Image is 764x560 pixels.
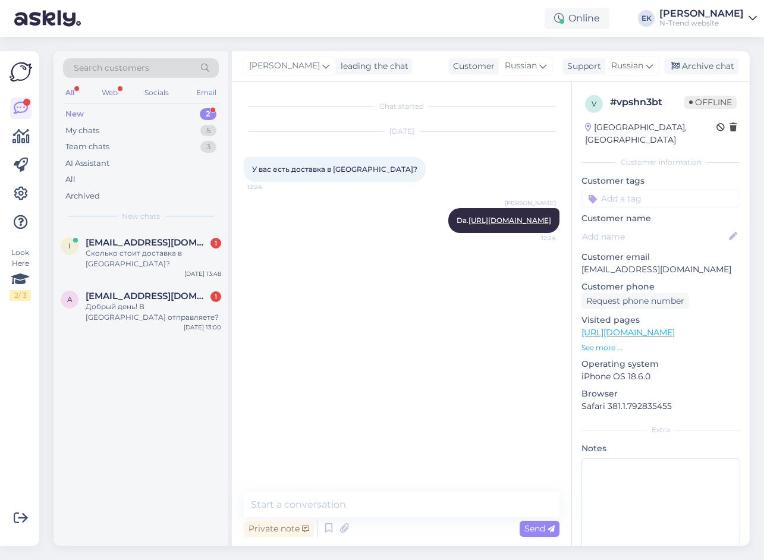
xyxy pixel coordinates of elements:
[581,424,740,435] div: Extra
[86,291,209,301] span: a.nedilko@meta.ua
[210,291,221,302] div: 1
[581,263,740,276] p: [EMAIL_ADDRESS][DOMAIN_NAME]
[184,269,221,278] div: [DATE] 13:48
[581,358,740,370] p: Operating system
[99,85,120,100] div: Web
[511,234,556,243] span: 12:24
[585,121,716,146] div: [GEOGRAPHIC_DATA], [GEOGRAPHIC_DATA]
[65,174,76,185] div: All
[581,212,740,225] p: Customer name
[469,216,551,225] a: [URL][DOMAIN_NAME]
[581,175,740,187] p: Customer tags
[581,314,740,326] p: Visited pages
[86,237,209,248] span: ivan0526@inbox.lv
[65,190,100,202] div: Archived
[200,141,216,153] div: 3
[86,248,221,269] div: Сколько стоит доставка в [GEOGRAPHIC_DATA]?
[86,301,221,323] div: Добрый день! В [GEOGRAPHIC_DATA] отправляете?
[65,158,109,169] div: AI Assistant
[65,108,84,120] div: New
[611,59,643,73] span: Russian
[74,62,149,74] span: Search customers
[67,295,73,304] span: a
[457,216,551,225] span: Da.
[244,126,559,137] div: [DATE]
[247,183,292,191] span: 12:24
[200,125,216,137] div: 5
[505,199,556,207] span: [PERSON_NAME]
[581,251,740,263] p: Customer email
[545,8,609,29] div: Online
[10,61,32,83] img: Askly Logo
[194,85,219,100] div: Email
[200,108,216,120] div: 2
[581,370,740,383] p: iPhone OS 18.6.0
[581,190,740,207] input: Add a tag
[10,290,31,301] div: 2 / 3
[244,521,314,537] div: Private note
[562,60,601,73] div: Support
[581,400,740,413] p: Safari 381.1.792835455
[184,323,221,332] div: [DATE] 13:00
[581,388,740,400] p: Browser
[592,99,596,108] span: v
[610,95,684,109] div: # vpshn3bt
[581,327,675,338] a: [URL][DOMAIN_NAME]
[581,157,740,168] div: Customer information
[244,101,559,112] div: Chat started
[505,59,537,73] span: Russian
[10,247,31,301] div: Look Here
[63,85,77,100] div: All
[581,281,740,293] p: Customer phone
[142,85,171,100] div: Socials
[581,442,740,455] p: Notes
[684,96,737,109] span: Offline
[581,342,740,353] p: See more ...
[581,293,689,309] div: Request phone number
[249,59,320,73] span: [PERSON_NAME]
[659,9,744,18] div: [PERSON_NAME]
[638,10,655,27] div: EK
[122,211,160,222] span: New chats
[664,58,739,74] div: Archive chat
[65,141,109,153] div: Team chats
[65,125,99,137] div: My chats
[210,238,221,248] div: 1
[252,165,417,174] span: У вас есть доставка в [GEOGRAPHIC_DATA]?
[68,241,71,250] span: i
[659,18,744,28] div: N-Trend website
[659,9,757,28] a: [PERSON_NAME]N-Trend website
[524,523,555,534] span: Send
[448,60,495,73] div: Customer
[336,60,408,73] div: leading the chat
[582,230,727,243] input: Add name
